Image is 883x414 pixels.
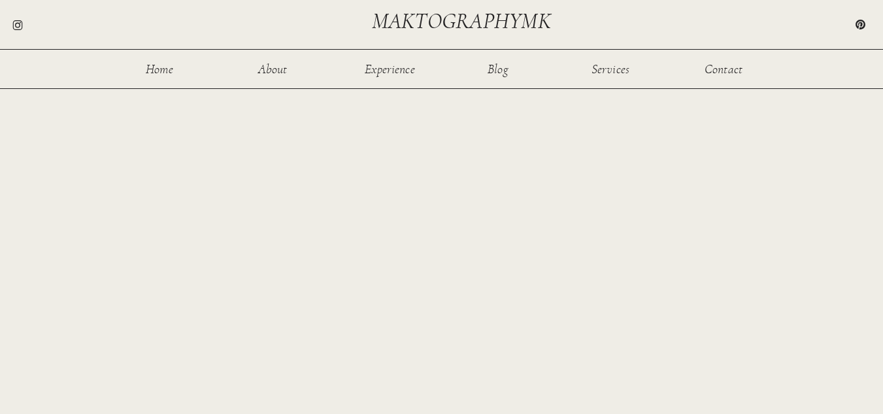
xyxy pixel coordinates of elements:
a: About [252,63,294,74]
a: Experience [364,63,416,74]
a: Services [590,63,632,74]
a: Home [139,63,181,74]
a: maktographymk [372,10,556,32]
a: Blog [477,63,520,74]
a: Contact [703,63,745,74]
